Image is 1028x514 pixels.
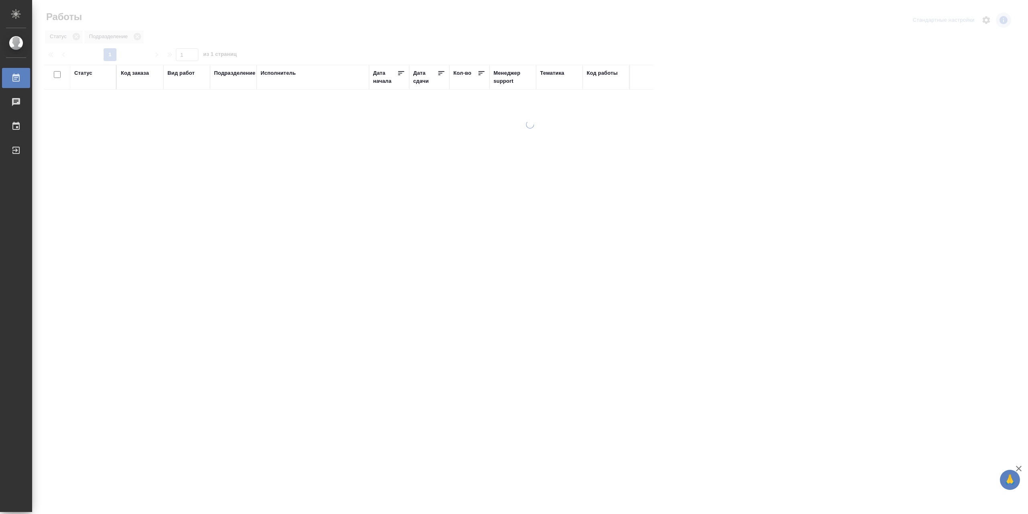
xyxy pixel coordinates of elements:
[453,69,471,77] div: Кол-во
[413,69,437,85] div: Дата сдачи
[1003,471,1017,488] span: 🙏
[494,69,532,85] div: Менеджер support
[167,69,195,77] div: Вид работ
[587,69,618,77] div: Код работы
[261,69,296,77] div: Исполнитель
[540,69,564,77] div: Тематика
[121,69,149,77] div: Код заказа
[214,69,255,77] div: Подразделение
[1000,470,1020,490] button: 🙏
[74,69,92,77] div: Статус
[373,69,397,85] div: Дата начала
